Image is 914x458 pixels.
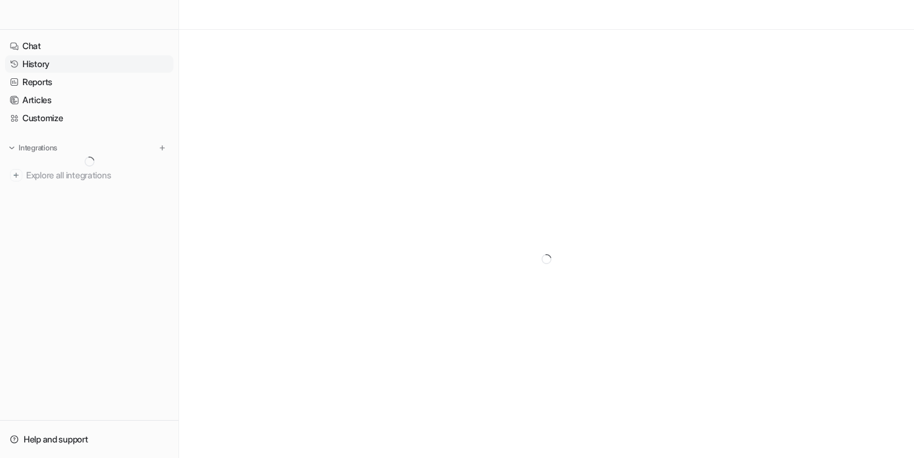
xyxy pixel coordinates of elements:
img: menu_add.svg [158,144,167,152]
a: Reports [5,73,173,91]
a: Articles [5,91,173,109]
a: Explore all integrations [5,167,173,184]
a: History [5,55,173,73]
img: explore all integrations [10,169,22,181]
img: expand menu [7,144,16,152]
p: Integrations [19,143,57,153]
a: Chat [5,37,173,55]
a: Help and support [5,431,173,448]
span: Explore all integrations [26,165,168,185]
a: Customize [5,109,173,127]
button: Integrations [5,142,61,154]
